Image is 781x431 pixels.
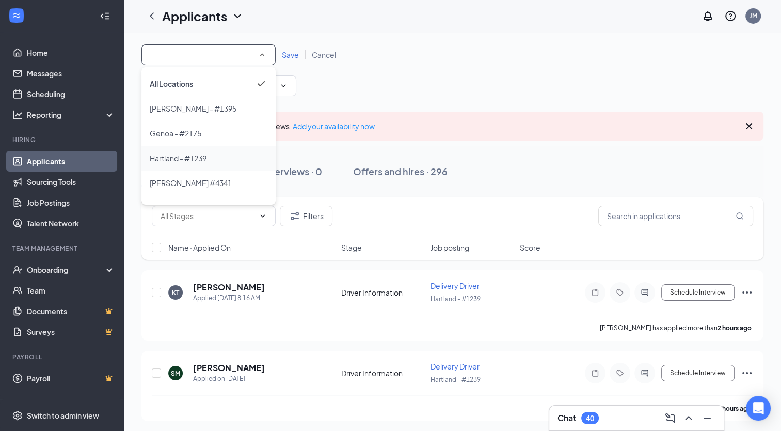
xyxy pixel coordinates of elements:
[341,242,362,253] span: Stage
[27,410,99,421] div: Switch to admin view
[743,120,755,132] svg: Cross
[27,301,115,321] a: DocumentsCrown
[699,410,715,426] button: Minimize
[141,71,276,96] li: All Locations
[27,151,115,172] a: Applicants
[724,10,737,22] svg: QuestionInfo
[639,288,651,297] svg: ActiveChat
[27,213,115,234] a: Talent Network
[718,324,752,332] b: 2 hours ago
[746,396,771,421] div: Open Intercom Messenger
[27,84,115,104] a: Scheduling
[141,121,276,146] li: Genoa - #2175
[161,210,254,222] input: All Stages
[12,265,23,275] svg: UserCheck
[12,352,113,361] div: Payroll
[259,212,267,220] svg: ChevronDown
[661,365,735,381] button: Schedule Interview
[289,210,301,222] svg: Filter
[596,404,753,413] p: [PERSON_NAME] has applied more than .
[231,10,244,22] svg: ChevronDown
[168,242,231,253] span: Name · Applied On
[431,242,469,253] span: Job posting
[100,11,110,21] svg: Collapse
[586,414,594,423] div: 40
[741,286,753,299] svg: Ellipses
[293,121,375,131] a: Add your availability now
[279,82,288,90] svg: ChevronDown
[150,104,236,113] span: Fenton - #1395
[431,281,480,290] span: Delivery Driver
[520,242,540,253] span: Score
[701,412,713,424] svg: Minimize
[193,362,265,374] h5: [PERSON_NAME]
[27,192,115,213] a: Job Postings
[662,410,678,426] button: ComposeMessage
[27,265,106,275] div: Onboarding
[150,129,201,138] span: Genoa - #2175
[12,135,113,144] div: Hiring
[431,295,481,303] span: Hartland - #1239
[27,42,115,63] a: Home
[146,10,158,22] svg: ChevronLeft
[341,287,424,298] div: Driver Information
[11,10,22,21] svg: WorkstreamLogo
[714,405,752,412] b: 12 hours ago
[682,412,695,424] svg: ChevronUp
[141,195,276,220] li: Lapeer - #1211
[312,50,336,59] span: Cancel
[702,10,714,22] svg: Notifications
[280,206,332,226] button: Filter Filters
[661,284,735,301] button: Schedule Interview
[639,369,651,377] svg: ActiveChat
[353,165,448,178] div: Offers and hires · 296
[150,153,206,163] span: Hartland - #1239
[736,212,744,220] svg: MagnifyingGlass
[172,288,179,297] div: KT
[263,165,322,178] div: Interviews · 0
[431,362,480,371] span: Delivery Driver
[193,282,265,293] h5: [PERSON_NAME]
[150,178,232,188] span: Imlay #4341
[27,63,115,84] a: Messages
[741,367,753,379] svg: Ellipses
[141,171,276,195] li: Imlay #4341
[12,410,23,421] svg: Settings
[193,374,265,384] div: Applied on [DATE]
[614,369,626,377] svg: Tag
[12,110,23,120] svg: Analysis
[27,321,115,342] a: SurveysCrown
[12,244,113,253] div: Team Management
[27,110,116,120] div: Reporting
[150,79,193,88] span: All Locations
[431,376,481,383] span: Hartland - #1239
[557,412,576,424] h3: Chat
[664,412,676,424] svg: ComposeMessage
[27,368,115,389] a: PayrollCrown
[750,11,757,20] div: JM
[680,410,697,426] button: ChevronUp
[589,288,601,297] svg: Note
[600,324,753,332] p: [PERSON_NAME] has applied more than .
[614,288,626,297] svg: Tag
[193,293,265,303] div: Applied [DATE] 8:16 AM
[141,96,276,121] li: Fenton - #1395
[341,368,424,378] div: Driver Information
[598,206,753,226] input: Search in applications
[258,50,267,59] svg: SmallChevronUp
[27,172,115,192] a: Sourcing Tools
[27,280,115,301] a: Team
[141,146,276,171] li: Hartland - #1239
[255,78,267,90] svg: Checkmark
[589,369,601,377] svg: Note
[282,50,299,59] span: Save
[162,7,227,25] h1: Applicants
[171,369,180,378] div: SM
